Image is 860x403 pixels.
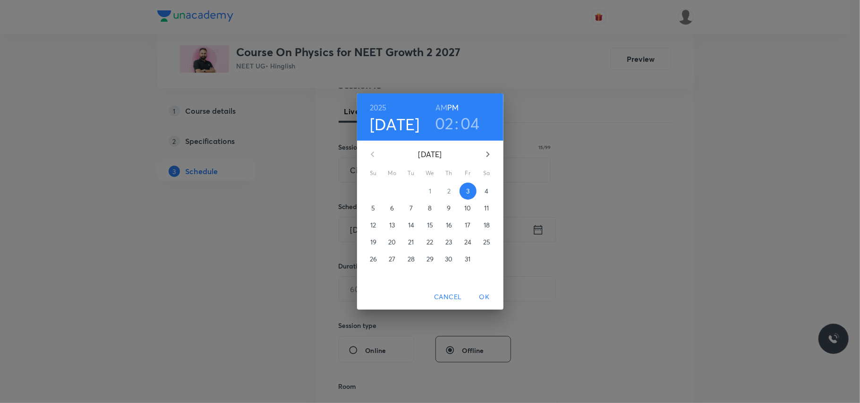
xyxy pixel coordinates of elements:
[484,220,490,230] p: 18
[441,200,458,217] button: 9
[370,114,420,134] button: [DATE]
[370,237,376,247] p: 19
[389,254,395,264] p: 27
[430,288,465,306] button: Cancel
[426,254,434,264] p: 29
[441,234,458,251] button: 23
[460,168,477,178] span: Fr
[384,234,401,251] button: 20
[464,203,471,213] p: 10
[422,200,439,217] button: 8
[465,254,470,264] p: 31
[384,149,477,160] p: [DATE]
[409,203,413,213] p: 7
[388,237,396,247] p: 20
[408,220,414,230] p: 14
[460,251,477,268] button: 31
[478,217,495,234] button: 18
[464,237,471,247] p: 24
[485,186,488,196] p: 4
[422,217,439,234] button: 15
[408,254,415,264] p: 28
[460,234,477,251] button: 24
[384,168,401,178] span: Mo
[365,168,382,178] span: Su
[422,168,439,178] span: We
[441,168,458,178] span: Th
[426,237,433,247] p: 22
[478,234,495,251] button: 25
[370,220,376,230] p: 12
[484,203,489,213] p: 11
[403,251,420,268] button: 28
[460,113,480,133] button: 04
[408,237,414,247] p: 21
[422,251,439,268] button: 29
[483,237,490,247] p: 25
[465,220,470,230] p: 17
[403,234,420,251] button: 21
[390,203,394,213] p: 6
[428,203,432,213] p: 8
[469,288,500,306] button: OK
[441,217,458,234] button: 16
[473,291,496,303] span: OK
[403,168,420,178] span: Tu
[447,203,451,213] p: 9
[446,220,452,230] p: 16
[370,101,387,114] button: 2025
[434,291,461,303] span: Cancel
[370,254,377,264] p: 26
[478,200,495,217] button: 11
[478,168,495,178] span: Sa
[371,203,375,213] p: 5
[365,200,382,217] button: 5
[389,220,395,230] p: 13
[403,217,420,234] button: 14
[365,234,382,251] button: 19
[384,251,401,268] button: 27
[365,251,382,268] button: 26
[365,217,382,234] button: 12
[445,254,452,264] p: 30
[427,220,433,230] p: 15
[460,200,477,217] button: 10
[422,234,439,251] button: 22
[445,237,452,247] p: 23
[403,200,420,217] button: 7
[466,186,469,196] p: 3
[447,101,459,114] button: PM
[384,217,401,234] button: 13
[460,217,477,234] button: 17
[441,251,458,268] button: 30
[435,101,447,114] button: AM
[478,183,495,200] button: 4
[460,183,477,200] button: 3
[455,113,459,133] h3: :
[435,113,454,133] button: 02
[384,200,401,217] button: 6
